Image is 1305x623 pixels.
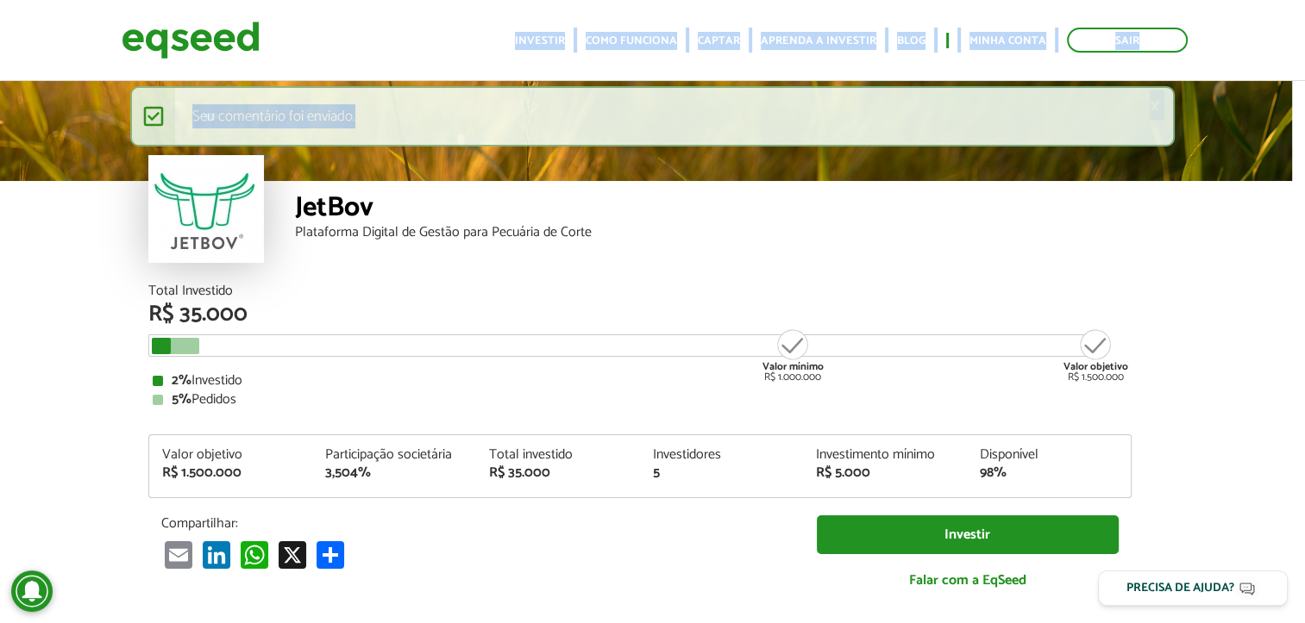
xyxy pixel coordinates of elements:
[980,448,1118,462] div: Disponível
[817,515,1119,554] a: Investir
[897,35,925,47] a: Blog
[313,540,348,569] a: Compartilhar
[148,303,1132,326] div: R$ 35.000
[762,358,824,375] strong: Valor mínimo
[161,515,791,532] p: Compartilhar:
[172,369,191,392] strong: 2%
[816,466,954,480] div: R$ 5.000
[698,35,740,47] a: Captar
[148,284,1132,298] div: Total Investido
[515,35,565,47] a: Investir
[325,466,463,480] div: 3,504%
[652,448,790,462] div: Investidores
[237,540,272,569] a: WhatsApp
[130,86,1174,146] div: Seu comentário foi enviado.
[489,466,627,480] div: R$ 35.000
[295,194,1132,226] div: JetBov
[122,17,260,63] img: EqSeed
[172,388,191,411] strong: 5%
[162,448,300,462] div: Valor objetivo
[969,35,1046,47] a: Minha conta
[199,540,234,569] a: LinkedIn
[162,466,300,480] div: R$ 1.500.000
[586,35,677,47] a: Como funciona
[275,540,310,569] a: X
[817,563,1119,598] a: Falar com a EqSeed
[980,466,1118,480] div: 98%
[153,393,1127,407] div: Pedidos
[1150,97,1160,115] a: ×
[489,448,627,462] div: Total investido
[295,226,1132,240] div: Plataforma Digital de Gestão para Pecuária de Corte
[153,374,1127,388] div: Investido
[325,448,463,462] div: Participação societária
[652,466,790,480] div: 5
[816,448,954,462] div: Investimento mínimo
[161,540,196,569] a: Email
[1067,28,1188,53] a: Sair
[1063,327,1128,383] div: R$ 1.500.000
[761,327,825,383] div: R$ 1.000.000
[1063,358,1128,375] strong: Valor objetivo
[761,35,876,47] a: Aprenda a investir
